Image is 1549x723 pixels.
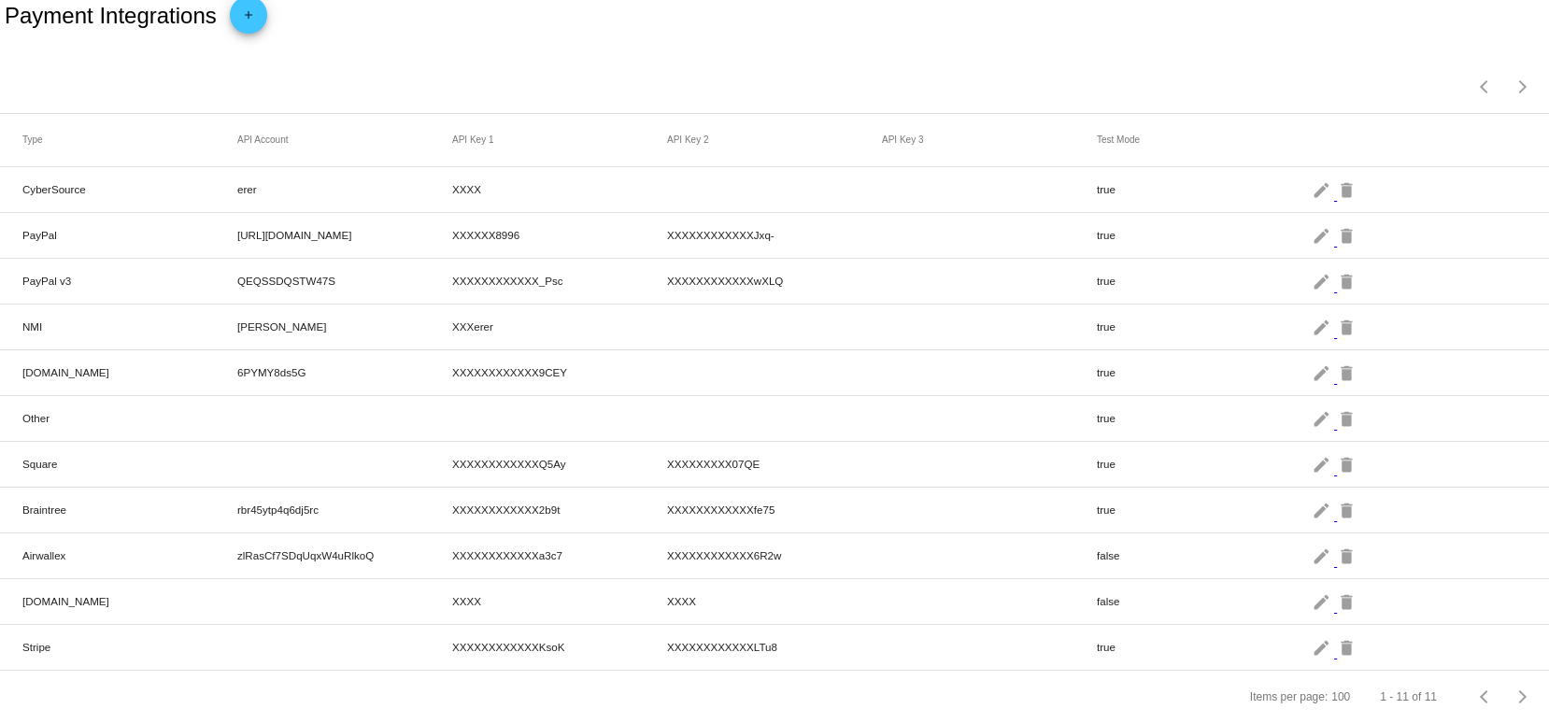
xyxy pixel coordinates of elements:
[452,178,667,200] mat-cell: XXXX
[237,499,452,520] mat-cell: rbr45ytp4q6dj5rc
[22,270,237,291] mat-cell: PayPal v3
[1097,135,1312,145] mat-header-cell: Test Mode
[667,270,882,291] mat-cell: XXXXXXXXXXXXwXLQ
[1097,178,1312,200] mat-cell: true
[237,8,260,31] mat-icon: add
[1337,358,1359,387] mat-icon: delete
[1337,312,1359,341] mat-icon: delete
[1097,316,1312,337] mat-cell: true
[452,636,667,658] mat-cell: XXXXXXXXXXXXKsoK
[1097,270,1312,291] mat-cell: true
[667,590,882,612] mat-cell: XXXX
[1467,68,1504,106] button: Previous page
[1097,636,1312,658] mat-cell: true
[1097,499,1312,520] mat-cell: true
[1337,449,1359,478] mat-icon: delete
[1312,175,1334,204] mat-icon: edit
[22,316,237,337] mat-cell: NMI
[22,590,237,612] mat-cell: [DOMAIN_NAME]
[1097,545,1312,566] mat-cell: false
[667,453,882,475] mat-cell: XXXXXXXXX07QE
[22,453,237,475] mat-cell: Square
[1250,690,1328,703] div: Items per page:
[1312,449,1334,478] mat-icon: edit
[1504,68,1542,106] button: Next page
[237,178,452,200] mat-cell: erer
[22,499,237,520] mat-cell: Braintree
[1467,678,1504,716] button: Previous page
[452,361,667,383] mat-cell: XXXXXXXXXXXX9CEY
[1337,541,1359,570] mat-icon: delete
[1337,175,1359,204] mat-icon: delete
[452,545,667,566] mat-cell: XXXXXXXXXXXXa3c7
[452,590,667,612] mat-cell: XXXX
[452,453,667,475] mat-cell: XXXXXXXXXXXXQ5Ay
[667,636,882,658] mat-cell: XXXXXXXXXXXXLTu8
[1312,632,1334,661] mat-icon: edit
[22,135,237,145] mat-header-cell: Type
[22,224,237,246] mat-cell: PayPal
[667,135,882,145] mat-header-cell: API Key 2
[1312,587,1334,616] mat-icon: edit
[1504,678,1542,716] button: Next page
[1097,361,1312,383] mat-cell: true
[1337,632,1359,661] mat-icon: delete
[1331,690,1350,703] div: 100
[1337,404,1359,432] mat-icon: delete
[22,407,237,429] mat-cell: Other
[667,224,882,246] mat-cell: XXXXXXXXXXXXJxq-
[1097,453,1312,475] mat-cell: true
[1312,404,1334,432] mat-icon: edit
[1097,590,1312,612] mat-cell: false
[22,636,237,658] mat-cell: Stripe
[1312,495,1334,524] mat-icon: edit
[1097,224,1312,246] mat-cell: true
[1312,541,1334,570] mat-icon: edit
[452,270,667,291] mat-cell: XXXXXXXXXXXX_Psc
[1380,690,1437,703] div: 1 - 11 of 11
[452,316,667,337] mat-cell: XXXerer
[1337,587,1359,616] mat-icon: delete
[1097,407,1312,429] mat-cell: true
[1337,220,1359,249] mat-icon: delete
[22,361,237,383] mat-cell: [DOMAIN_NAME]
[237,270,452,291] mat-cell: QEQSSDQSTW47S
[22,178,237,200] mat-cell: CyberSource
[22,545,237,566] mat-cell: Airwallex
[237,224,452,246] mat-cell: [URL][DOMAIN_NAME]
[452,224,667,246] mat-cell: XXXXXX8996
[452,499,667,520] mat-cell: XXXXXXXXXXXX2b9t
[1312,358,1334,387] mat-icon: edit
[237,316,452,337] mat-cell: [PERSON_NAME]
[1337,495,1359,524] mat-icon: delete
[5,3,217,29] h2: Payment Integrations
[237,361,452,383] mat-cell: 6PYMY8ds5G
[1312,312,1334,341] mat-icon: edit
[237,545,452,566] mat-cell: zlRasCf7SDqUqxW4uRlkoQ
[882,135,1097,145] mat-header-cell: API Key 3
[667,499,882,520] mat-cell: XXXXXXXXXXXXfe75
[1312,266,1334,295] mat-icon: edit
[1337,266,1359,295] mat-icon: delete
[667,545,882,566] mat-cell: XXXXXXXXXXXX6R2w
[237,135,452,145] mat-header-cell: API Account
[452,135,667,145] mat-header-cell: API Key 1
[1312,220,1334,249] mat-icon: edit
